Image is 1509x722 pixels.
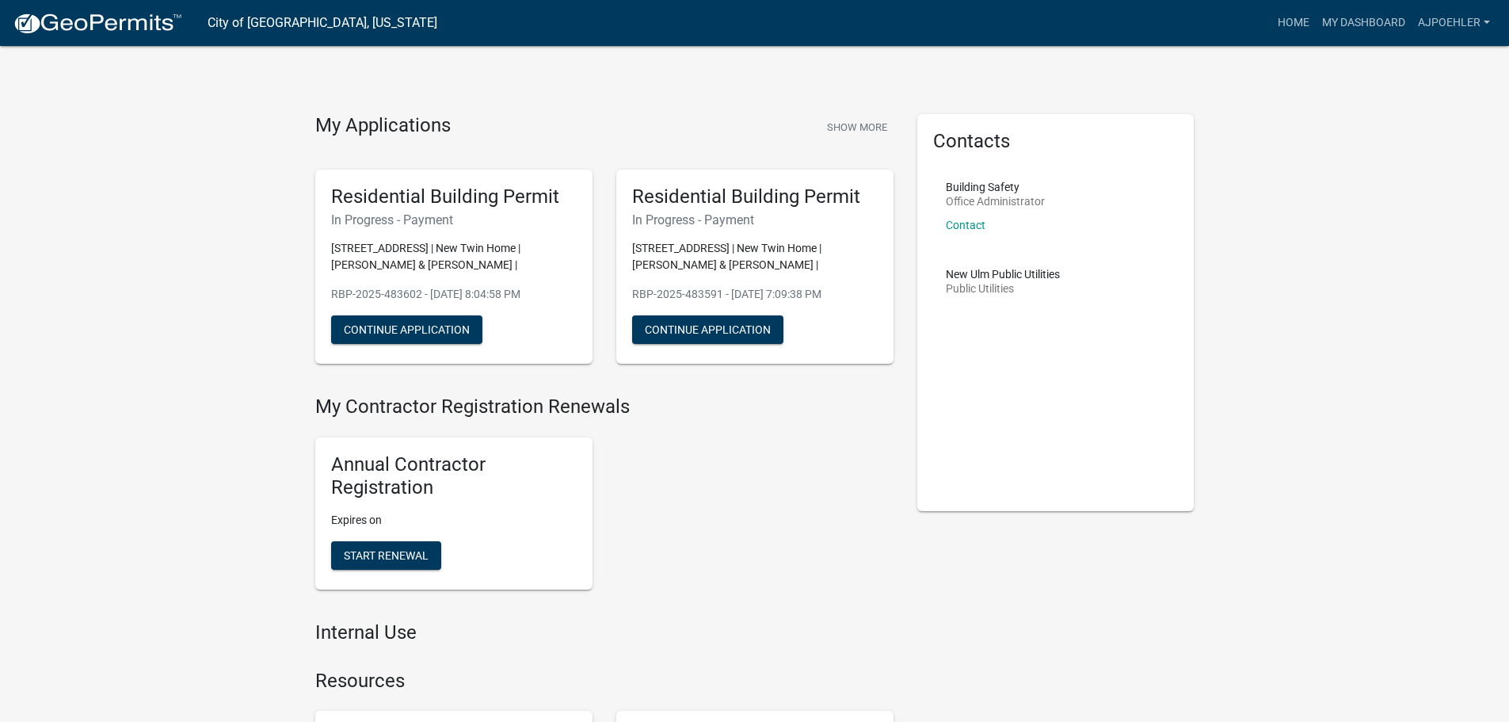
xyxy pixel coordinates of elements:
[946,269,1060,280] p: New Ulm Public Utilities
[331,185,577,208] h5: Residential Building Permit
[331,512,577,529] p: Expires on
[331,541,441,570] button: Start Renewal
[946,181,1045,193] p: Building Safety
[331,212,577,227] h6: In Progress - Payment
[632,315,783,344] button: Continue Application
[1316,8,1412,38] a: My Dashboard
[632,286,878,303] p: RBP-2025-483591 - [DATE] 7:09:38 PM
[632,240,878,273] p: [STREET_ADDRESS] | New Twin Home | [PERSON_NAME] & [PERSON_NAME] |
[331,240,577,273] p: [STREET_ADDRESS] | New Twin Home | [PERSON_NAME] & [PERSON_NAME] |
[1271,8,1316,38] a: Home
[331,315,482,344] button: Continue Application
[946,196,1045,207] p: Office Administrator
[946,283,1060,294] p: Public Utilities
[331,453,577,499] h5: Annual Contractor Registration
[315,395,894,602] wm-registration-list-section: My Contractor Registration Renewals
[315,395,894,418] h4: My Contractor Registration Renewals
[632,212,878,227] h6: In Progress - Payment
[344,548,429,561] span: Start Renewal
[315,114,451,138] h4: My Applications
[933,130,1179,153] h5: Contacts
[208,10,437,36] a: City of [GEOGRAPHIC_DATA], [US_STATE]
[315,670,894,693] h4: Resources
[331,286,577,303] p: RBP-2025-483602 - [DATE] 8:04:58 PM
[1412,8,1496,38] a: ajpoehler
[315,621,894,644] h4: Internal Use
[946,219,985,231] a: Contact
[821,114,894,140] button: Show More
[632,185,878,208] h5: Residential Building Permit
